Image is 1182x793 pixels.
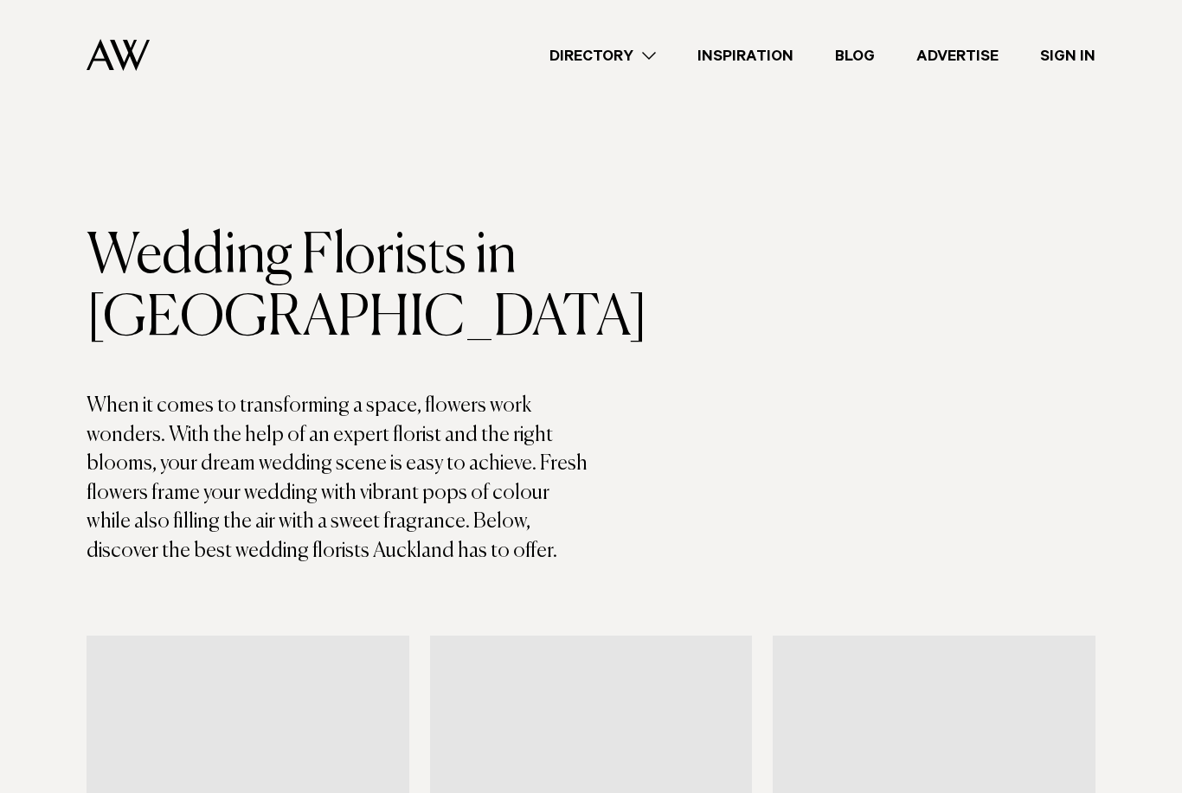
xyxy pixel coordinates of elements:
[814,44,896,67] a: Blog
[896,44,1019,67] a: Advertise
[1019,44,1116,67] a: Sign In
[87,392,591,566] p: When it comes to transforming a space, flowers work wonders. With the help of an expert florist a...
[529,44,677,67] a: Directory
[87,39,150,71] img: Auckland Weddings Logo
[677,44,814,67] a: Inspiration
[87,226,591,350] h1: Wedding Florists in [GEOGRAPHIC_DATA]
